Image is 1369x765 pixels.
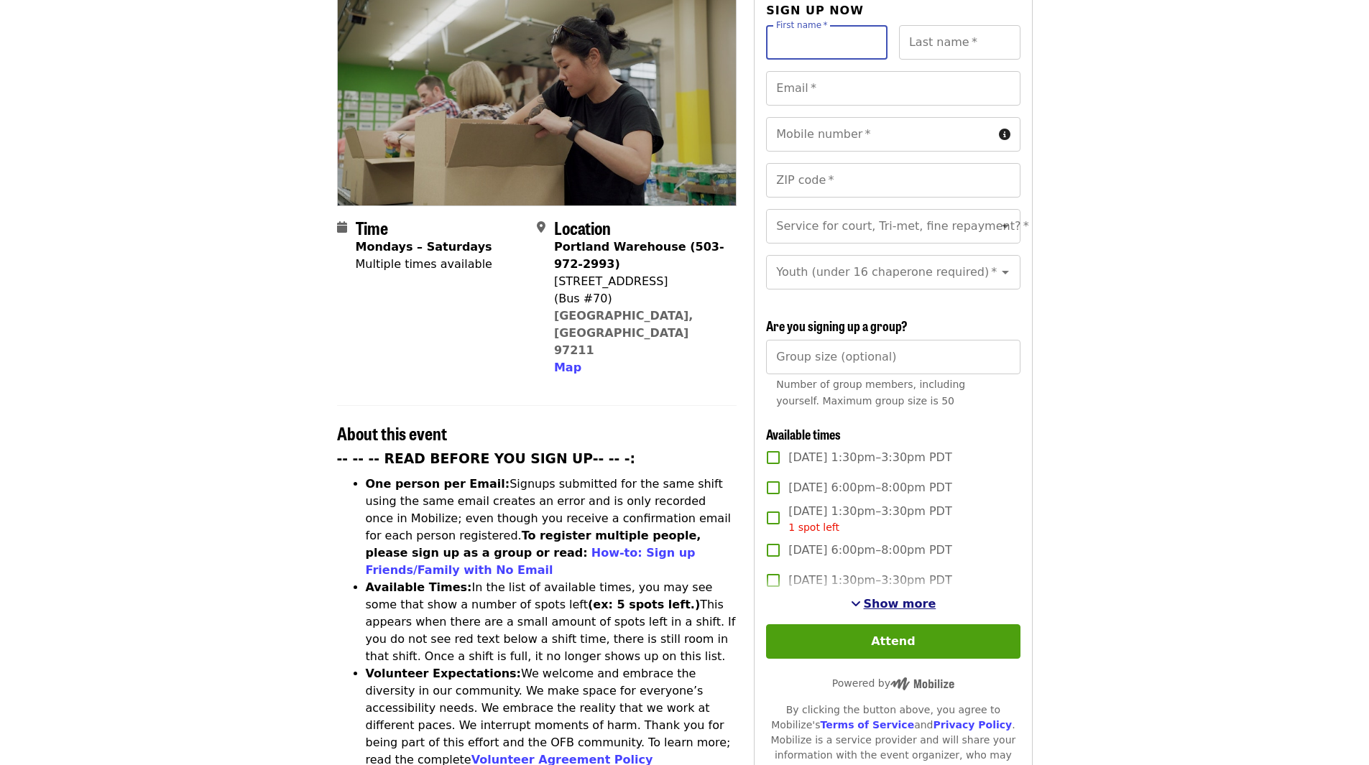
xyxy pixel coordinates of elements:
[766,340,1020,374] input: [object Object]
[337,420,447,445] span: About this event
[366,667,522,680] strong: Volunteer Expectations:
[356,240,492,254] strong: Mondays – Saturdays
[788,479,951,496] span: [DATE] 6:00pm–8:00pm PDT
[588,598,700,611] strong: (ex: 5 spots left.)
[820,719,914,731] a: Terms of Service
[864,597,936,611] span: Show more
[366,579,737,665] li: In the list of available times, you may see some that show a number of spots left This appears wh...
[366,546,696,577] a: How-to: Sign up Friends/Family with No Email
[356,215,388,240] span: Time
[851,595,936,613] button: See more timeslots
[554,215,611,240] span: Location
[776,379,965,407] span: Number of group members, including yourself. Maximum group size is 50
[766,163,1020,198] input: ZIP code
[788,449,951,466] span: [DATE] 1:30pm–3:30pm PDT
[766,316,908,335] span: Are you signing up a group?
[356,256,492,273] div: Multiple times available
[554,309,693,357] a: [GEOGRAPHIC_DATA], [GEOGRAPHIC_DATA] 97211
[366,580,472,594] strong: Available Times:
[933,719,1012,731] a: Privacy Policy
[337,451,636,466] strong: -- -- -- READ BEFORE YOU SIGN UP-- -- -:
[995,262,1015,282] button: Open
[890,677,954,690] img: Powered by Mobilize
[366,529,701,560] strong: To register multiple people, please sign up as a group or read:
[366,476,737,579] li: Signups submitted for the same shift using the same email creates an error and is only recorded o...
[776,21,828,29] label: First name
[788,542,951,559] span: [DATE] 6:00pm–8:00pm PDT
[899,25,1020,60] input: Last name
[999,128,1010,142] i: circle-info icon
[766,71,1020,106] input: Email
[537,221,545,234] i: map-marker-alt icon
[337,221,347,234] i: calendar icon
[766,25,888,60] input: First name
[554,273,725,290] div: [STREET_ADDRESS]
[554,359,581,376] button: Map
[554,361,581,374] span: Map
[554,240,724,271] strong: Portland Warehouse (503-972-2993)
[995,216,1015,236] button: Open
[554,290,725,307] div: (Bus #70)
[766,624,1020,659] button: Attend
[788,521,839,533] span: 1 spot left
[788,503,951,535] span: [DATE] 1:30pm–3:30pm PDT
[366,477,510,491] strong: One person per Email:
[788,572,951,589] span: [DATE] 1:30pm–3:30pm PDT
[832,677,954,689] span: Powered by
[766,4,864,17] span: Sign up now
[766,425,841,443] span: Available times
[766,117,992,152] input: Mobile number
